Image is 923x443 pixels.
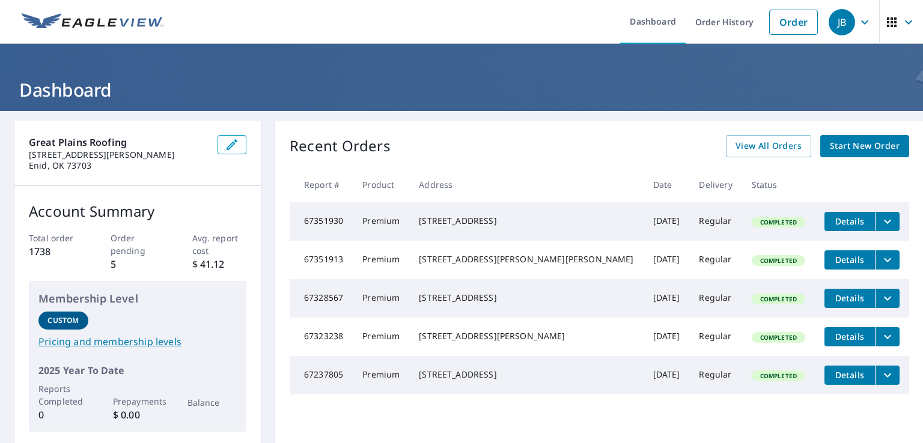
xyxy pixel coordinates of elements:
td: 67328567 [290,279,353,318]
td: [DATE] [644,318,690,356]
p: Recent Orders [290,135,391,157]
th: Status [742,167,815,202]
th: Product [353,167,409,202]
span: Details [832,254,868,265]
th: Report # [290,167,353,202]
td: Regular [689,202,742,241]
p: Balance [187,396,237,409]
p: [STREET_ADDRESS][PERSON_NAME] [29,149,208,160]
span: Details [832,331,868,342]
td: Regular [689,356,742,394]
p: 5 [111,257,165,271]
td: Premium [353,202,409,241]
div: [STREET_ADDRESS] [419,369,633,381]
img: EV Logo [22,13,163,31]
span: Completed [753,256,804,265]
p: 0 [38,408,88,422]
span: Details [832,369,868,381]
span: Completed [753,218,804,226]
th: Date [644,167,690,202]
td: Regular [689,279,742,318]
div: [STREET_ADDRESS][PERSON_NAME][PERSON_NAME] [419,253,633,265]
div: [STREET_ADDRESS] [419,215,633,227]
button: filesDropdownBtn-67323238 [875,327,900,346]
p: $ 0.00 [113,408,163,422]
button: detailsBtn-67351930 [824,212,875,231]
td: [DATE] [644,202,690,241]
span: Completed [753,295,804,303]
p: Total order [29,232,84,244]
a: Start New Order [820,135,909,157]
a: View All Orders [726,135,811,157]
button: detailsBtn-67237805 [824,366,875,385]
button: filesDropdownBtn-67237805 [875,366,900,385]
td: 67351913 [290,241,353,279]
td: Premium [353,318,409,356]
span: View All Orders [736,139,802,154]
p: Custom [47,315,79,326]
p: 2025 Year To Date [38,363,237,378]
td: Premium [353,279,409,318]
a: Pricing and membership levels [38,334,237,349]
button: filesDropdownBtn-67328567 [875,289,900,308]
td: [DATE] [644,241,690,279]
td: 67323238 [290,318,353,356]
td: Regular [689,318,742,356]
p: Account Summary [29,200,246,222]
p: Membership Level [38,291,237,307]
span: Details [832,292,868,304]
td: [DATE] [644,356,690,394]
th: Address [409,167,643,202]
span: Completed [753,372,804,380]
button: detailsBtn-67323238 [824,327,875,346]
button: filesDropdownBtn-67351930 [875,212,900,231]
td: Premium [353,241,409,279]
button: filesDropdownBtn-67351913 [875,250,900,270]
td: 67351930 [290,202,353,241]
p: Order pending [111,232,165,257]
h1: Dashboard [14,77,909,102]
span: Completed [753,333,804,342]
span: Start New Order [830,139,900,154]
td: 67237805 [290,356,353,394]
p: $ 41.12 [192,257,247,271]
button: detailsBtn-67328567 [824,289,875,308]
td: [DATE] [644,279,690,318]
p: 1738 [29,244,84,259]
p: Reports Completed [38,382,88,408]
p: Avg. report cost [192,232,247,257]
a: Order [769,10,818,35]
div: JB [829,9,855,35]
td: Premium [353,356,409,394]
p: Great Plains Roofing [29,135,208,149]
button: detailsBtn-67351913 [824,250,875,270]
div: [STREET_ADDRESS][PERSON_NAME] [419,330,633,342]
span: Details [832,215,868,227]
td: Regular [689,241,742,279]
p: Enid, OK 73703 [29,160,208,171]
div: [STREET_ADDRESS] [419,292,633,304]
th: Delivery [689,167,742,202]
p: Prepayments [113,395,163,408]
